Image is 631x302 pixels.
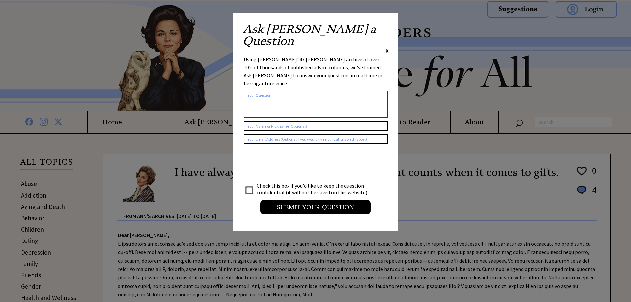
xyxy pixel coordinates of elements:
td: Check this box if you'd like to keep the question confidential (it will not be saved on this webs... [256,182,374,196]
h2: Ask [PERSON_NAME] a Question [243,23,389,47]
iframe: reCAPTCHA [244,151,344,176]
span: X [386,47,389,54]
input: Your Name or Nickname (Optional) [244,121,388,131]
input: Your Email Address (Optional if you would like notifications on this post) [244,134,388,144]
input: Submit your Question [260,200,371,214]
div: Using [PERSON_NAME]' 47 [PERSON_NAME] archive of over 10's of thousands of published advice colum... [244,55,388,87]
